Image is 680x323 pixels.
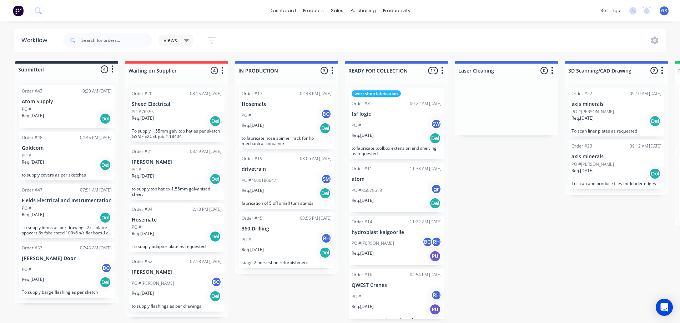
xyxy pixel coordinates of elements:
div: PU [429,304,441,315]
div: Order #22 [571,90,592,97]
div: Order #16 [352,272,372,278]
div: sales [327,5,347,16]
div: Del [210,231,221,242]
img: Factory [13,5,24,16]
div: Order #11 [352,165,372,172]
div: Del [319,188,331,199]
div: Order #45 [242,215,262,222]
div: SM [321,174,332,184]
div: 12:18 PM [DATE] [190,206,222,213]
div: Order #1411:22 AM [DATE]hydroblast kalgoorliePO #[PERSON_NAME]BCRHReq.[DATE]PU [349,216,444,265]
div: SW [431,119,442,129]
p: hydroblast kalgoorlie [352,229,442,235]
p: Req. [DATE] [242,122,264,129]
p: PO # [22,205,31,212]
p: Req. [DATE] [22,212,44,218]
span: GR [661,8,667,14]
div: RH [431,237,442,247]
div: Order #2209:10 AM [DATE]axis mineralsPO #[PERSON_NAME]Req.[DATE]DelTo scan liner plates as requested [569,88,664,136]
div: purchasing [347,5,379,16]
p: Req. [DATE] [22,113,44,119]
div: Order #14 [352,219,372,225]
p: to supply covers as per sketches [22,172,112,178]
p: Hosemate [242,101,332,107]
div: Del [100,113,111,124]
p: axis minerals [571,101,661,107]
p: Req. [DATE] [22,159,44,165]
p: PO # [352,122,361,129]
p: 360 Drilling [242,226,332,232]
div: 02:54 PM [DATE] [410,272,442,278]
div: BC [101,263,112,273]
div: Workflow [21,36,51,45]
div: Del [429,133,441,144]
div: Order #48 [22,134,42,141]
div: Order #4310:20 AM [DATE]Atom SupplyPO #Req.[DATE]Del [19,85,115,128]
p: to repair crack in hydraulic tank [352,317,442,322]
p: PO #[PERSON_NAME] [571,161,614,168]
p: PO #[PERSON_NAME] [132,280,174,287]
div: Order #4503:55 PM [DATE]360 DrillingPO #RHReq.[DATE]Delstage 2 horseshoe refurbishment [239,212,334,268]
div: RH [321,233,332,244]
div: Order #23 [571,143,592,149]
div: 08:06 AM [DATE] [300,155,332,162]
p: stage 2 horseshoe refurbishment [242,260,332,265]
p: To scan liner plates as requested [571,128,661,134]
p: PO #4500180647 [242,177,276,184]
span: Views [163,36,177,44]
p: [PERSON_NAME] [132,269,222,275]
p: PO # [22,106,31,113]
p: PO #76555 [132,109,154,115]
div: Order #1702:48 PM [DATE]HosematePO #BCReq.[DATE]Delto fabricate hose spinner rack for hp mechanic... [239,88,334,149]
p: To supply 1.55mm galv top hat as per sketch GSMF EXCEL job # 18404 [132,128,222,139]
input: Search for orders... [81,33,152,48]
p: Hosemate [132,217,222,223]
div: BC [422,237,433,247]
div: Order #34 [132,206,152,213]
div: 07:18 AM [DATE] [190,258,222,265]
div: 02:48 PM [DATE] [300,90,332,97]
p: Req. [DATE] [571,168,594,174]
div: Del [429,198,441,209]
div: Order #47 [22,187,42,193]
div: Open Intercom Messenger [656,299,673,316]
div: 11:22 AM [DATE] [410,219,442,225]
div: Del [649,168,661,179]
div: Del [210,290,221,302]
div: Order #2108:19 AM [DATE][PERSON_NAME]PO #Req.[DATE]Delto supply top hat ex 1.55mm galvanised sheet [129,145,225,200]
p: atom [352,176,442,182]
div: Order #4804:45 PM [DATE]GoldcomPO #Req.[DATE]Delto supply covers as per sketches [19,131,115,180]
p: to supply top hat ex 1.55mm galvanised sheet [132,186,222,197]
p: PO #KG575613 [352,187,382,194]
p: To supply adaptor plate as requested [132,244,222,249]
p: Req. [DATE] [352,197,374,204]
div: gr [431,184,442,194]
div: Order #2008:15 AM [DATE]Sheed ElectricalPO #76555Req.[DATE]DelTo supply 1.55mm galv top hat as pe... [129,88,225,142]
div: Order #5307:45 AM [DATE][PERSON_NAME] DoorPO #BCReq.[DATE]DelTo supply barge flashing as per sketch [19,242,115,298]
div: 09:10 AM [DATE] [630,90,661,97]
div: Order #1111:38 AM [DATE]atomPO #KG575613grReq.[DATE]Del [349,163,444,212]
p: Req. [DATE] [132,290,154,297]
div: 11:38 AM [DATE] [410,165,442,172]
div: products [299,5,327,16]
div: 04:45 PM [DATE] [80,134,112,141]
p: Req. [DATE] [242,187,264,194]
p: PO # [242,112,251,119]
div: Del [319,247,331,258]
div: PU [429,250,441,262]
div: 07:51 AM [DATE] [80,187,112,193]
p: PO # [22,266,31,273]
div: workshop fabrication [352,90,401,97]
div: workshop fabricationOrder #809:22 AM [DATE]tsf logicPO #SWReq.[DATE]Delto fabricate toolbox exten... [349,88,444,159]
p: Req. [DATE] [352,250,374,257]
p: to fabricate hose spinner rack for hp mechanical container [242,135,332,146]
div: Order #43 [22,88,42,94]
p: Fields Electrical and Instrumentation [22,198,112,204]
div: BC [211,277,222,287]
p: to fabricate toolbox extension and shelving as requested [352,145,442,156]
p: PO # [132,224,141,230]
div: Order #8 [352,100,370,107]
p: Req. [DATE] [571,115,594,121]
p: [PERSON_NAME] Door [22,255,112,262]
div: 07:45 AM [DATE] [80,245,112,251]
